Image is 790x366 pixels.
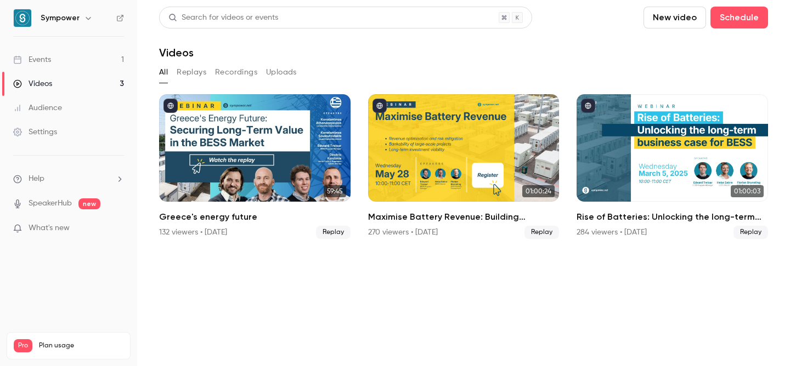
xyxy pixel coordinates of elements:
[368,94,560,239] a: 01:00:24Maximise Battery Revenue: Building Bankable Projects with Long-Term ROI270 viewers • [DAT...
[324,185,346,197] span: 59:45
[368,227,438,238] div: 270 viewers • [DATE]
[159,94,768,239] ul: Videos
[78,198,100,209] span: new
[159,227,227,238] div: 132 viewers • [DATE]
[581,99,595,113] button: published
[215,64,257,81] button: Recordings
[177,64,206,81] button: Replays
[159,94,351,239] li: Greece's energy future
[159,94,351,239] a: 59:45Greece's energy future132 viewers • [DATE]Replay
[316,226,351,239] span: Replay
[13,102,62,113] div: Audience
[159,46,194,59] h1: Videos
[13,173,124,185] li: help-dropdown-opener
[14,9,31,27] img: Sympower
[368,94,560,239] li: Maximise Battery Revenue: Building Bankable Projects with Long-Term ROI
[111,224,124,233] iframe: Noticeable Trigger
[159,64,168,81] button: All
[524,226,559,239] span: Replay
[29,222,70,234] span: What's new
[710,7,768,28] button: Schedule
[163,99,178,113] button: published
[522,185,555,197] span: 01:00:24
[13,78,52,89] div: Videos
[13,54,51,65] div: Events
[644,7,706,28] button: New video
[733,226,768,239] span: Replay
[159,7,768,359] section: Videos
[13,127,57,138] div: Settings
[14,339,32,352] span: Pro
[41,13,80,24] h6: Sympower
[168,12,278,24] div: Search for videos or events
[39,341,123,350] span: Plan usage
[577,94,768,239] li: Rise of Batteries: Unlocking the long-term business case for BESS
[368,210,560,224] h2: Maximise Battery Revenue: Building Bankable Projects with Long-Term ROI
[266,64,297,81] button: Uploads
[373,99,387,113] button: published
[29,198,72,209] a: SpeakerHub
[577,227,647,238] div: 284 viewers • [DATE]
[577,94,768,239] a: 01:00:03Rise of Batteries: Unlocking the long-term business case for [PERSON_NAME]284 viewers • [...
[29,173,44,185] span: Help
[159,210,351,224] h2: Greece's energy future
[577,210,768,224] h2: Rise of Batteries: Unlocking the long-term business case for [PERSON_NAME]
[731,185,764,197] span: 01:00:03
